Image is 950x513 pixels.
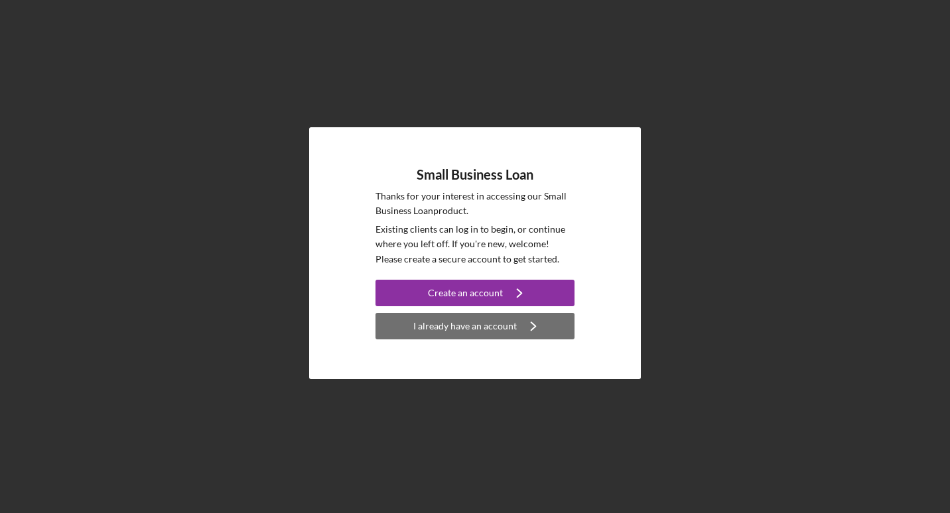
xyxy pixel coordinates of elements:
button: I already have an account [375,313,575,339]
button: Create an account [375,280,575,306]
p: Thanks for your interest in accessing our Small Business Loan product. [375,189,575,219]
div: I already have an account [413,313,517,339]
p: Existing clients can log in to begin, or continue where you left off. If you're new, welcome! Ple... [375,222,575,266]
h4: Small Business Loan [417,167,533,182]
div: Create an account [428,280,503,306]
a: Create an account [375,280,575,310]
